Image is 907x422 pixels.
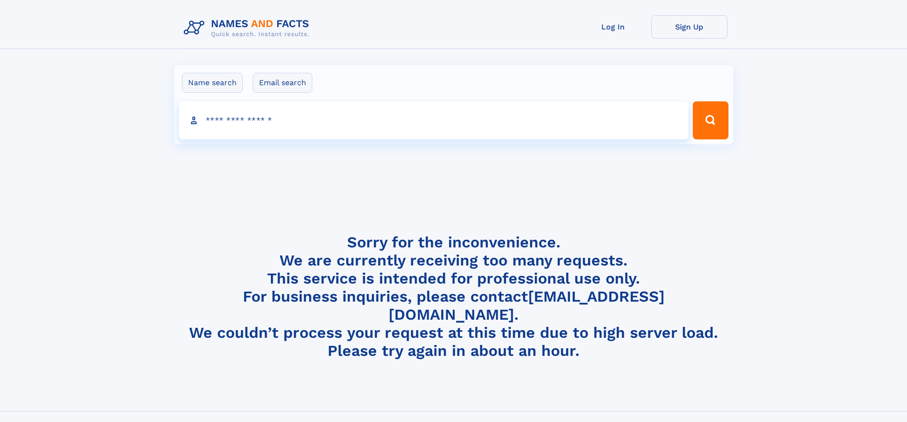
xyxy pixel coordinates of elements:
[182,73,243,93] label: Name search
[389,287,665,324] a: [EMAIL_ADDRESS][DOMAIN_NAME]
[575,15,651,39] a: Log In
[693,101,728,139] button: Search Button
[651,15,728,39] a: Sign Up
[253,73,312,93] label: Email search
[180,233,728,360] h4: Sorry for the inconvenience. We are currently receiving too many requests. This service is intend...
[179,101,689,139] input: search input
[180,15,317,41] img: Logo Names and Facts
